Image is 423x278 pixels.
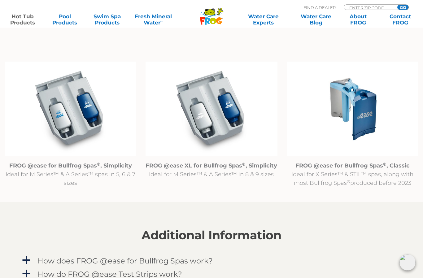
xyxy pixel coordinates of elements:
[22,256,31,265] span: a
[347,179,350,184] sup: ®
[5,62,136,157] img: @ease_Bullfrog_FROG @ease R180 for Bullfrog Spas with Filter
[9,163,132,169] strong: FROG @ease for Bullfrog Spas , Simplicity
[295,163,410,169] strong: FROG @ease for Bullfrog Spas , Classic
[146,163,277,169] strong: FROG @ease XL for Bullfrog Spas , Simplicity
[299,13,332,26] a: Water CareBlog
[397,5,408,10] input: GO
[383,162,386,167] sup: ®
[146,62,277,157] img: @ease_Bullfrog_FROG @easeXL for Bullfrog Spas with Filter
[342,13,375,26] a: AboutFROG
[146,162,277,179] p: Ideal for M Series™ & A Series™ in 8 & 9 sizes
[287,62,418,157] img: Untitled design (94)
[97,162,100,167] sup: ®
[287,162,418,188] p: Ideal for X Series™ & STIL™ spas, along with most Bullfrog Spas produced before 2023
[37,257,213,265] h4: How does FROG @ease for Bullfrog Spas work?
[133,13,174,26] a: Fresh MineralWater∞
[91,13,124,26] a: Swim SpaProducts
[21,255,402,267] a: a How does FROG @ease for Bullfrog Spas work?
[242,162,246,167] sup: ®
[21,229,402,242] h2: Additional Information
[237,13,290,26] a: Water CareExperts
[160,19,163,24] sup: ∞
[303,5,336,10] p: Find A Dealer
[349,5,390,10] input: Zip Code Form
[399,254,416,271] img: openIcon
[48,13,81,26] a: PoolProducts
[5,162,136,188] p: Ideal for M Series™ & A Series™ spas in 5, 6 & 7 sizes
[384,13,417,26] a: ContactFROG
[6,13,39,26] a: Hot TubProducts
